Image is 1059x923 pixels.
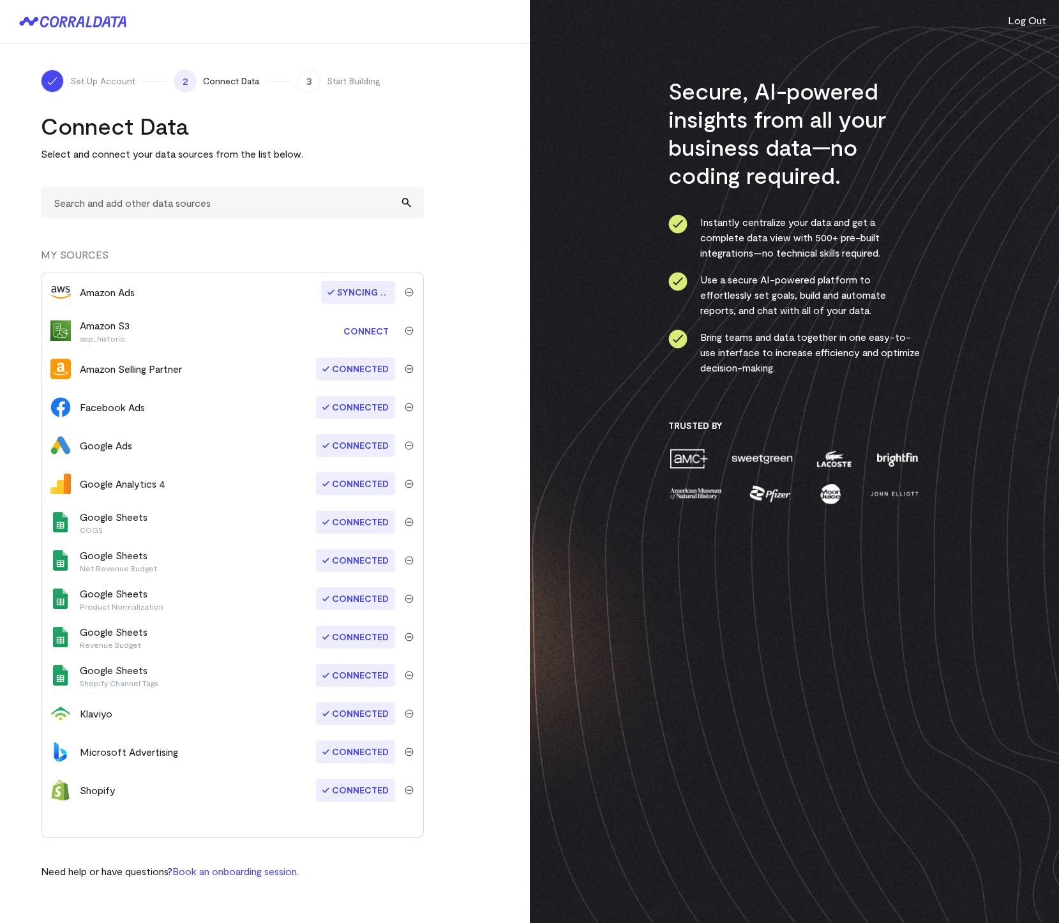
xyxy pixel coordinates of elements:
span: Connected [316,549,395,572]
img: facebook_ads-56946ca1.svg [50,397,71,417]
span: Connected [316,664,395,687]
p: Shopify Channel Tags [80,678,158,688]
p: Revenue Budget [80,640,147,650]
img: trash-40e54a27.svg [405,518,414,527]
img: lacoste-7a6b0538.png [815,447,853,470]
img: s3-704c6b6c.svg [50,320,71,341]
h3: Secure, AI-powered insights from all your business data—no coding required. [668,77,920,189]
img: trash-40e54a27.svg [405,364,414,373]
img: klaviyo-7e7a5dca.svg [50,703,71,724]
img: google_analytics_4-4ee20295.svg [50,474,71,494]
span: Syncing [321,281,395,304]
img: shopify-673fa4e3.svg [50,780,71,800]
img: trash-40e54a27.svg [405,403,414,412]
div: Shopify [80,783,116,798]
span: Connected [316,779,395,802]
div: Google Sheets [80,624,147,650]
p: Net Revenue Budget [80,563,157,573]
li: Instantly centralize your data and get a complete data view with 500+ pre-built integrations—no t... [668,214,920,260]
span: Connected [316,357,395,380]
span: Connected [316,702,395,725]
img: trash-40e54a27.svg [405,671,414,680]
span: Connected [316,740,395,763]
span: Start Building [327,75,380,87]
p: asp_historic [80,333,130,343]
img: google_sheets-5a4bad8e.svg [50,512,71,532]
div: Google Sheets [80,548,157,573]
img: trash-40e54a27.svg [405,786,414,795]
img: amc-0b11a8f1.png [668,447,709,470]
img: google_sheets-5a4bad8e.svg [50,550,71,571]
input: Search and add other data sources [41,187,424,218]
img: google_sheets-5a4bad8e.svg [50,589,71,609]
div: Google Sheets [80,586,163,612]
div: MY SOURCES [41,247,424,273]
img: trash-40e54a27.svg [405,556,414,565]
img: john-elliott-25751c40.png [868,483,920,505]
img: ico-check-circle-4b19435c.svg [668,272,687,291]
li: Use a secure AI-powered platform to effortlessly set goals, build and automate reports, and chat ... [668,272,920,318]
h2: Connect Data [41,112,424,140]
span: Set Up Account [70,75,135,87]
img: trash-40e54a27.svg [405,747,414,756]
p: Select and connect your data sources from the list below. [41,146,424,161]
img: ico-check-circle-4b19435c.svg [668,329,687,349]
a: Connect [337,319,395,343]
img: brightfin-a251e171.png [874,447,920,470]
p: COGS [80,525,147,535]
img: moon-juice-c312e729.png [818,483,843,505]
img: amazon_ads-91064bad.svg [50,286,71,298]
div: Microsoft Advertising [80,744,178,760]
li: Bring teams and data together in one easy-to-use interface to increase efficiency and optimize de... [668,329,920,375]
span: 3 [297,70,320,93]
img: ico-check-white-5ff98cb1.svg [46,75,59,87]
span: Connected [316,626,395,649]
div: Klaviyo [80,706,112,721]
img: google_sheets-5a4bad8e.svg [50,665,71,686]
img: trash-40e54a27.svg [405,594,414,603]
span: Connect Data [203,75,259,87]
img: google_sheets-5a4bad8e.svg [50,627,71,647]
p: Product Normalization [80,601,163,612]
img: ico-check-circle-4b19435c.svg [668,214,687,234]
img: trash-40e54a27.svg [405,633,414,642]
img: pfizer-e137f5fc.png [748,483,792,505]
span: Connected [316,587,395,610]
div: Google Sheets [80,663,158,688]
img: trash-40e54a27.svg [405,709,414,718]
a: Book an onboarding session. [172,865,299,877]
img: trash-40e54a27.svg [405,441,414,450]
div: Google Analytics 4 [80,476,165,492]
img: bingads-f64eff47.svg [50,742,71,762]
img: trash-40e54a27.svg [405,479,414,488]
div: Amazon Ads [80,285,135,300]
span: Connected [316,396,395,419]
div: Google Sheets [80,509,147,535]
div: Amazon Selling Partner [80,361,182,377]
div: Facebook Ads [80,400,145,415]
img: trash-40e54a27.svg [405,288,414,297]
span: Connected [316,511,395,534]
img: google_ads-c8121f33.png [50,435,71,456]
button: Log Out [1008,13,1046,28]
img: amnh-5afada46.png [668,483,723,505]
img: sweetgreen-1d1fb32c.png [730,447,794,470]
span: 2 [174,70,197,93]
h3: Trusted By [668,420,920,431]
div: Amazon S3 [80,318,130,343]
img: amazon_selling_partner-13bd3c4d.svg [50,359,71,379]
img: trash-40e54a27.svg [405,326,414,335]
div: Google Ads [80,438,132,453]
span: Connected [316,472,395,495]
span: Connected [316,434,395,457]
p: Need help or have questions? [41,864,299,879]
